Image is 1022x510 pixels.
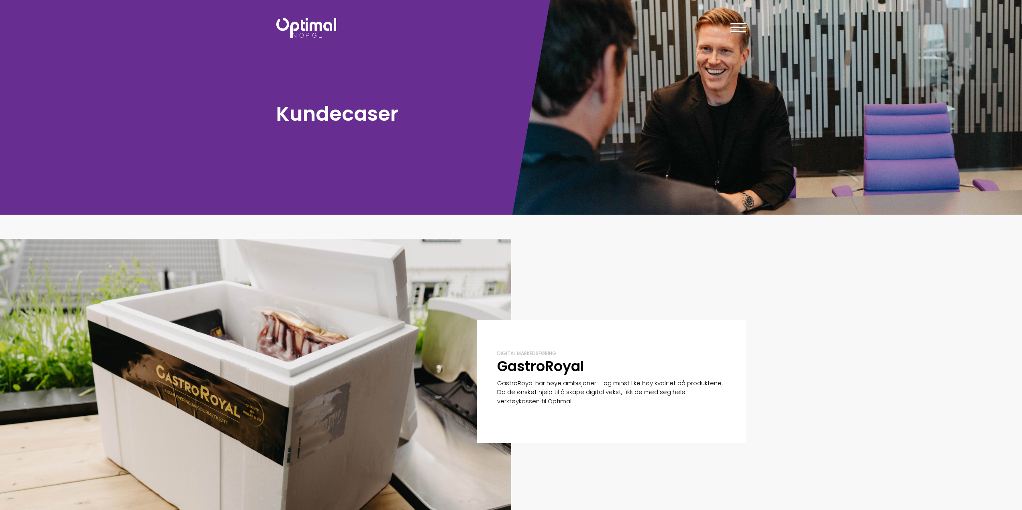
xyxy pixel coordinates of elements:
[276,101,507,127] h1: Kundecaser
[497,357,726,376] h2: GastroRoyal
[276,18,336,38] img: Optimal Norge
[497,379,726,406] p: GastroRoyal har høye ambisjoner – og minst like høy kvalitet på produktene. Da de ønsket hjelp ti...
[497,350,726,357] div: Digital markedsføring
